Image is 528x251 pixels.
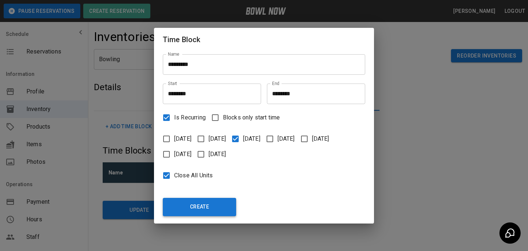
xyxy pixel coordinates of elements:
span: Is Recurring [174,113,206,122]
button: Create [163,198,236,216]
label: End [272,80,279,86]
h2: Time Block [154,28,374,51]
span: [DATE] [174,134,191,143]
input: Choose time, selected time is 12:00 PM [163,84,256,104]
span: [DATE] [209,134,226,143]
span: Close All Units [174,171,213,180]
span: [DATE] [278,134,295,143]
span: [DATE] [174,150,191,159]
input: Choose time, selected time is 6:00 PM [267,84,360,104]
span: [DATE] [209,150,226,159]
label: Start [168,80,177,86]
span: Blocks only start time [223,113,280,122]
span: [DATE] [312,134,329,143]
span: [DATE] [243,134,260,143]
